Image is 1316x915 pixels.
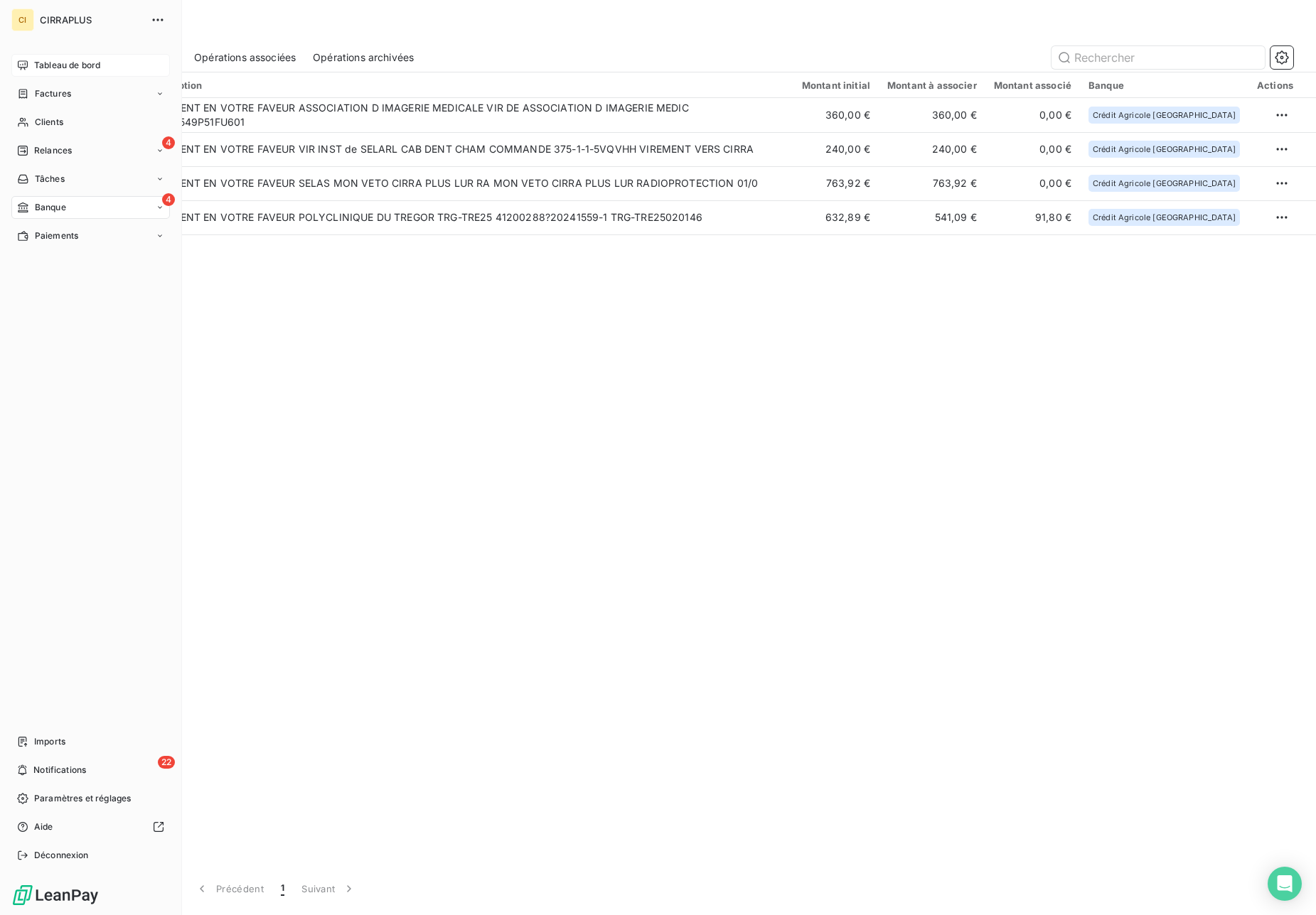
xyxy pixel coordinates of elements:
[140,98,793,132] td: VIREMENT EN VOTRE FAVEUR ASSOCIATION D IMAGERIE MEDICALE VIR DE ASSOCIATION D IMAGERIE MEDIC VH51...
[40,14,142,26] span: CIRRAPLUS
[149,80,785,91] div: Description
[33,764,86,776] span: Notifications
[35,173,65,185] span: Tâches
[985,200,1080,234] td: 91,80 €
[34,144,72,157] span: Relances
[11,9,34,31] div: CI
[802,80,870,91] div: Montant initial
[281,882,284,896] span: 1
[35,229,78,242] span: Paiements
[158,756,175,769] span: 22
[1093,145,1236,153] span: Crédit Agricole [GEOGRAPHIC_DATA]
[994,80,1071,91] div: Montant associé
[35,116,63,129] span: Clients
[162,193,175,206] span: 4
[34,59,100,72] span: Tableau de bord
[272,874,293,904] button: 1
[313,50,414,65] span: Opérations archivées
[186,874,272,904] button: Précédent
[34,735,65,748] span: Imports
[34,849,89,862] span: Déconnexion
[35,87,71,100] span: Factures
[793,98,879,132] td: 360,00 €
[140,166,793,200] td: VIREMENT EN VOTRE FAVEUR SELAS MON VETO CIRRA PLUS LUR RA MON VETO CIRRA PLUS LUR RADIOPROTECTION...
[293,874,365,904] button: Suivant
[1052,46,1265,69] input: Rechercher
[34,821,53,833] span: Aide
[887,80,977,91] div: Montant à associer
[1093,111,1236,119] span: Crédit Agricole [GEOGRAPHIC_DATA]
[879,132,985,166] td: 240,00 €
[194,50,296,65] span: Opérations associées
[985,166,1080,200] td: 0,00 €
[35,201,66,214] span: Banque
[879,200,985,234] td: 541,09 €
[11,816,170,838] a: Aide
[140,132,793,166] td: VIREMENT EN VOTRE FAVEUR VIR INST de SELARL CAB DENT CHAM COMMANDE 375-1-1-5VQVHH VIREMENT VERS C...
[162,136,175,149] span: 4
[879,98,985,132] td: 360,00 €
[1093,179,1236,188] span: Crédit Agricole [GEOGRAPHIC_DATA]
[985,132,1080,166] td: 0,00 €
[140,200,793,234] td: VIREMENT EN VOTRE FAVEUR POLYCLINIQUE DU TREGOR TRG-TRE25 41200288?20241559-1 TRG-TRE25020146
[1088,80,1240,91] div: Banque
[1093,213,1236,222] span: Crédit Agricole [GEOGRAPHIC_DATA]
[793,132,879,166] td: 240,00 €
[879,166,985,200] td: 763,92 €
[985,98,1080,132] td: 0,00 €
[11,884,100,906] img: Logo LeanPay
[1257,80,1293,91] div: Actions
[1268,867,1302,901] div: Open Intercom Messenger
[793,200,879,234] td: 632,89 €
[34,792,131,805] span: Paramètres et réglages
[793,166,879,200] td: 763,92 €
